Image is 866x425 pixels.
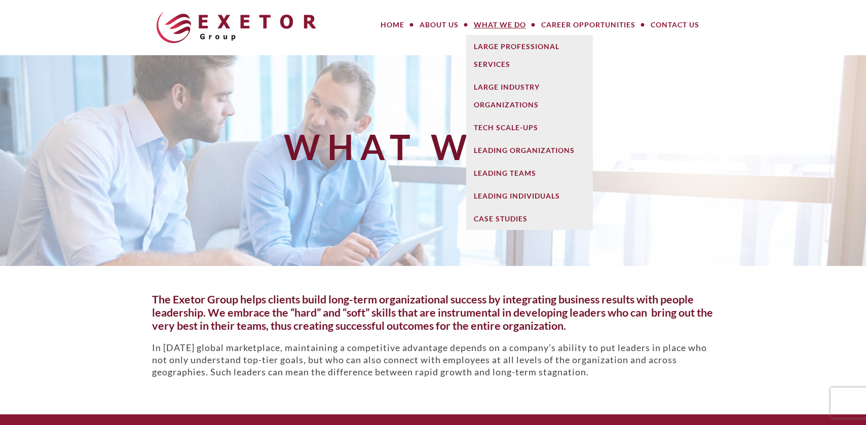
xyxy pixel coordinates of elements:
a: Leading Teams [466,162,593,184]
p: In [DATE] global marketplace, maintaining a competitive advantage depends on a company’s ability ... [152,341,714,378]
h5: The Exetor Group helps clients build long-term organizational success by integrating business res... [152,293,714,333]
a: Tech Scale-Ups [466,116,593,139]
img: The Exetor Group [157,12,316,43]
a: Leading Individuals [466,184,593,207]
a: Large Industry Organizations [466,75,593,116]
h1: What We Do [146,128,721,166]
a: What We Do [466,15,534,35]
a: Leading Organizations [466,139,593,162]
a: Large Professional Services [466,35,593,75]
a: About Us [412,15,466,35]
a: Case Studies [466,207,593,230]
a: Home [373,15,412,35]
a: Contact Us [643,15,707,35]
a: Career Opportunities [534,15,643,35]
